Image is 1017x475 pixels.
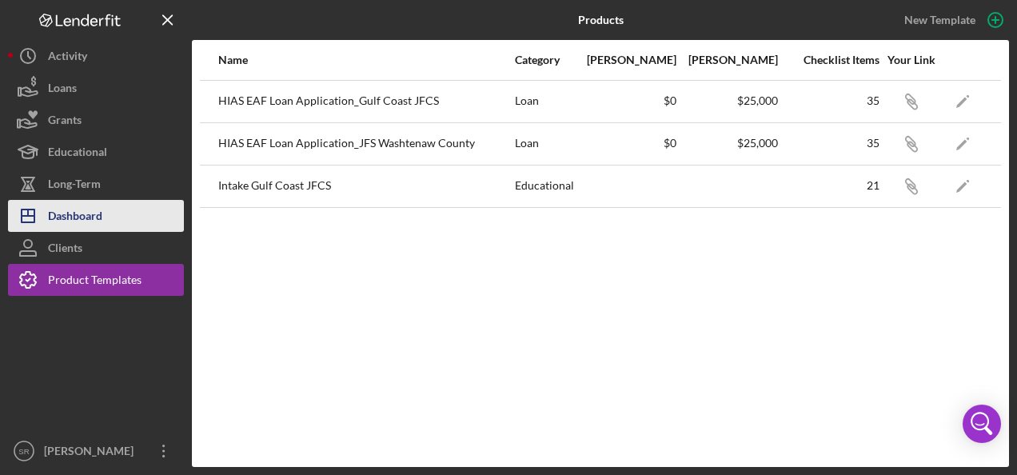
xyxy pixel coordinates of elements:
[218,54,513,66] div: Name
[8,104,184,136] button: Grants
[48,104,82,140] div: Grants
[515,82,575,122] div: Loan
[48,264,142,300] div: Product Templates
[8,40,184,72] button: Activity
[881,54,941,66] div: Your Link
[780,137,879,150] div: 35
[48,200,102,236] div: Dashboard
[576,137,676,150] div: $0
[48,72,77,108] div: Loans
[218,166,513,206] div: Intake Gulf Coast JFCS
[48,136,107,172] div: Educational
[515,124,575,164] div: Loan
[678,94,778,107] div: $25,000
[48,168,101,204] div: Long-Term
[895,8,1009,32] button: New Template
[8,200,184,232] button: Dashboard
[8,136,184,168] button: Educational
[40,435,144,471] div: [PERSON_NAME]
[678,137,778,150] div: $25,000
[780,54,879,66] div: Checklist Items
[678,54,778,66] div: [PERSON_NAME]
[18,447,29,456] text: SR
[780,179,879,192] div: 21
[8,435,184,467] button: SR[PERSON_NAME]
[8,168,184,200] button: Long-Term
[576,94,676,107] div: $0
[780,94,879,107] div: 35
[218,124,513,164] div: HIAS EAF Loan Application_JFS Washtenaw County
[48,232,82,268] div: Clients
[8,264,184,296] button: Product Templates
[963,405,1001,443] div: Open Intercom Messenger
[515,54,575,66] div: Category
[8,232,184,264] button: Clients
[218,82,513,122] div: HIAS EAF Loan Application_Gulf Coast JFCS
[578,14,624,26] b: Products
[515,166,575,206] div: Educational
[904,8,975,32] div: New Template
[8,72,184,104] button: Loans
[48,40,87,76] div: Activity
[576,54,676,66] div: [PERSON_NAME]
